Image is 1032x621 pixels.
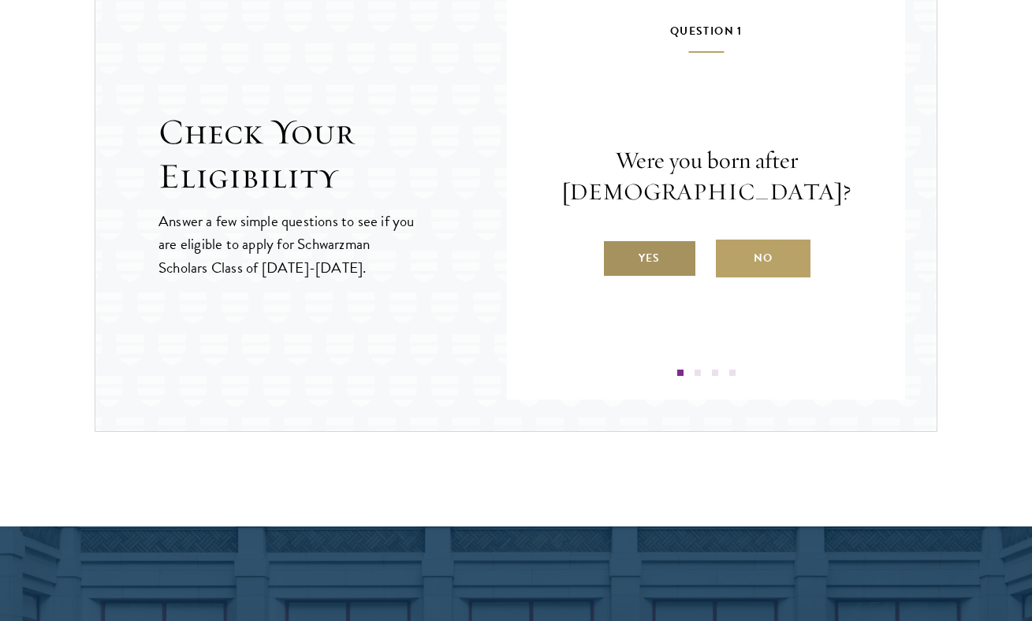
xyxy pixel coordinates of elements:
[158,210,416,278] p: Answer a few simple questions to see if you are eligible to apply for Schwarzman Scholars Class o...
[716,240,810,277] label: No
[602,240,697,277] label: Yes
[554,21,858,53] h5: Question 1
[554,145,858,208] p: Were you born after [DEMOGRAPHIC_DATA]?
[158,110,507,199] h2: Check Your Eligibility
